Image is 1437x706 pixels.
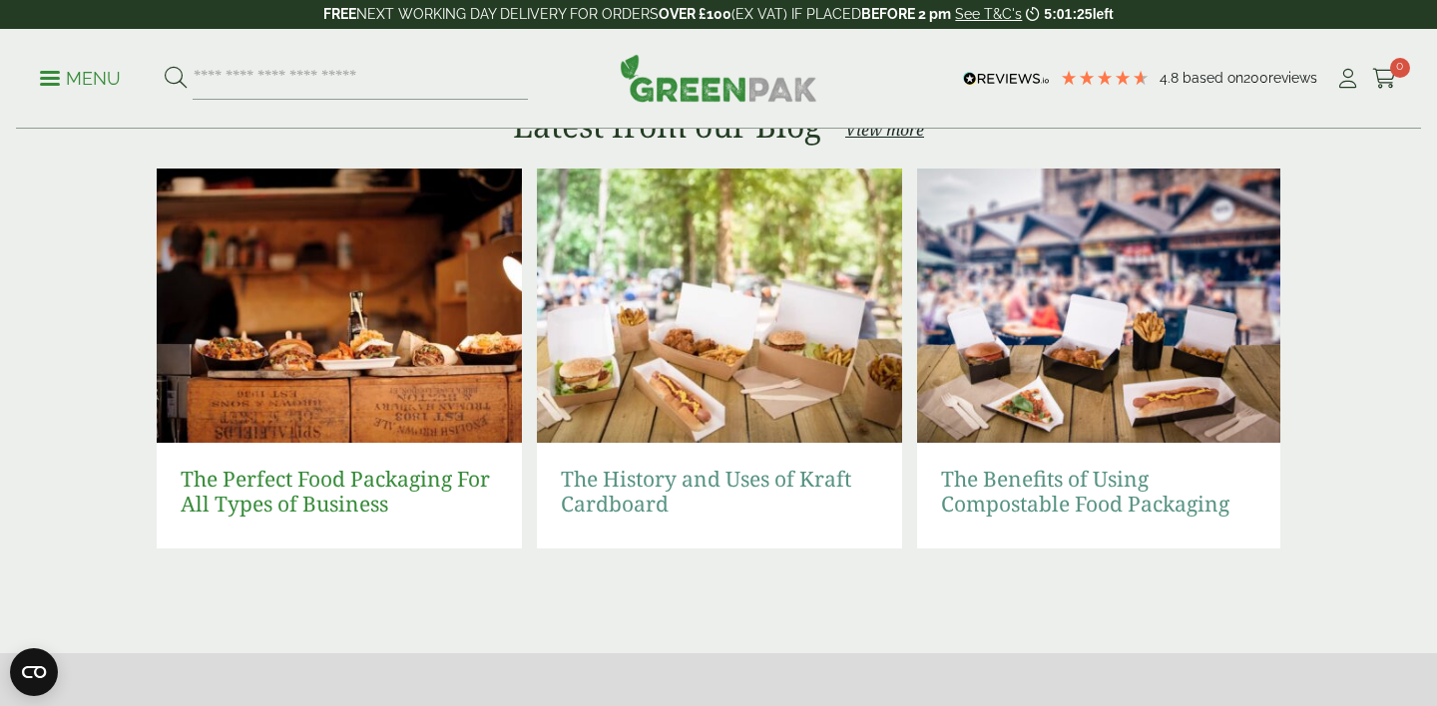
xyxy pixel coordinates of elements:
[561,467,878,517] a: The History and Uses of Kraft Cardboard
[620,54,817,102] img: GreenPak Supplies
[845,118,924,142] a: View more
[1243,70,1268,86] span: 200
[1160,70,1183,86] span: 4.8
[40,67,121,91] p: Menu
[157,169,522,443] img: Food Packaging with Food
[323,6,356,22] strong: FREE
[537,169,902,443] img: Kraft Cardboard
[955,6,1022,22] a: See T&C's
[1390,58,1410,78] span: 0
[1093,6,1114,22] span: left
[941,467,1258,517] a: The Benefits of Using Compostable Food Packaging
[1044,6,1092,22] span: 5:01:25
[1268,70,1317,86] span: reviews
[1372,64,1397,94] a: 0
[659,6,731,22] strong: OVER £100
[1372,69,1397,89] i: Cart
[181,467,498,517] a: The Perfect Food Packaging For All Types of Business
[963,72,1050,86] img: REVIEWS.io
[513,107,821,145] h2: Latest from our Blog
[861,6,951,22] strong: BEFORE 2 pm
[1183,70,1243,86] span: Based on
[1060,69,1150,87] div: 4.79 Stars
[40,67,121,87] a: Menu
[10,648,58,696] button: Open CMP widget
[1335,69,1360,89] i: My Account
